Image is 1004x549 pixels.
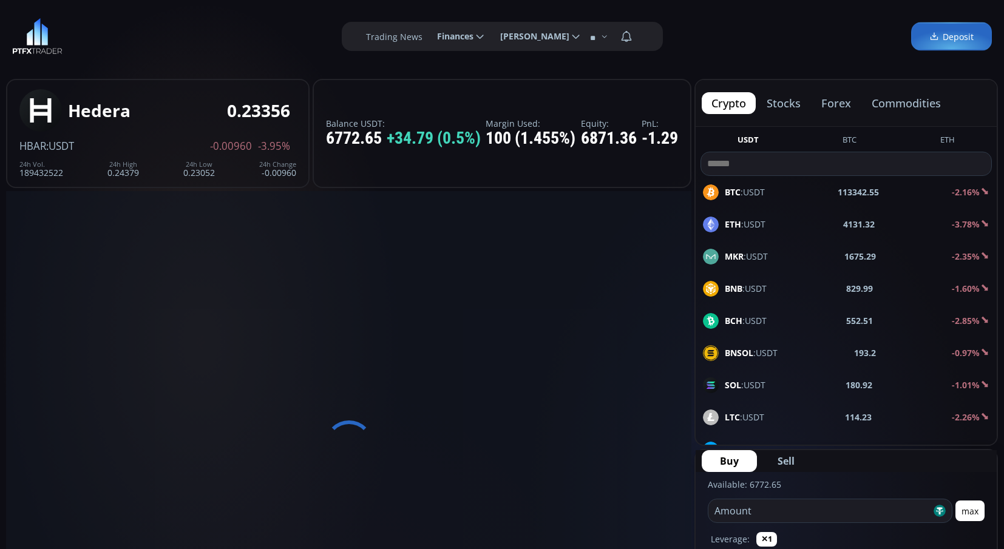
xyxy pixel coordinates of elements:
[844,250,876,263] b: 1675.29
[725,443,745,455] b: LINK
[725,411,740,423] b: LTC
[486,119,575,128] label: Margin Used:
[720,454,739,468] span: Buy
[259,161,296,168] div: 24h Change
[725,186,741,198] b: BTC
[778,454,795,468] span: Sell
[429,24,473,49] span: Finances
[911,22,992,51] a: Deposit
[952,251,980,262] b: -2.35%
[952,347,980,359] b: -0.97%
[952,283,980,294] b: -1.60%
[711,533,750,545] label: Leverage:
[19,161,63,168] div: 24h Vol.
[725,282,767,295] span: :USDT
[581,129,637,148] div: 6871.36
[843,218,875,231] b: 4131.32
[846,379,872,391] b: 180.92
[227,101,290,120] div: 0.23356
[733,134,764,149] button: USDT
[725,283,742,294] b: BNB
[955,500,985,521] button: max
[19,161,63,177] div: 189432522
[210,141,252,152] span: -0.00960
[929,30,974,43] span: Deposit
[845,411,872,423] b: 114.23
[183,161,215,177] div: 0.23052
[708,479,781,490] label: Available: 6772.65
[756,532,777,547] button: ✕1
[12,18,63,55] img: LOGO
[952,411,980,423] b: -2.26%
[702,92,756,114] button: crypto
[812,92,861,114] button: forex
[725,186,765,198] span: :USDT
[725,250,768,263] span: :USDT
[642,119,678,128] label: PnL:
[935,134,960,149] button: ETH
[107,161,139,177] div: 0.24379
[326,129,481,148] div: 6772.65
[19,139,46,153] span: HBAR
[725,218,765,231] span: :USDT
[952,186,980,198] b: -2.16%
[838,134,861,149] button: BTC
[725,379,765,391] span: :USDT
[725,347,753,359] b: BNSOL
[366,30,422,43] label: Trading News
[838,186,879,198] b: 113342.55
[387,129,481,148] span: +34.79 (0.5%)
[642,129,678,148] div: -1.29
[759,450,813,472] button: Sell
[46,139,74,153] span: :USDT
[854,346,876,359] b: 193.2
[725,218,741,230] b: ETH
[725,314,767,327] span: :USDT
[952,379,980,391] b: -1.01%
[952,218,980,230] b: -3.78%
[702,450,757,472] button: Buy
[725,315,742,326] b: BCH
[107,161,139,168] div: 24h High
[725,379,741,391] b: SOL
[862,92,951,114] button: commodities
[183,161,215,168] div: 24h Low
[259,161,296,177] div: -0.00960
[846,314,873,327] b: 552.51
[952,315,980,326] b: -2.85%
[725,346,778,359] span: :USDT
[725,443,769,456] span: :USDT
[757,92,810,114] button: stocks
[326,119,481,128] label: Balance USDT:
[492,24,569,49] span: [PERSON_NAME]
[725,411,764,423] span: :USDT
[258,141,290,152] span: -3.95%
[68,101,131,120] div: Hedera
[952,443,980,455] b: -5.20%
[725,251,744,262] b: MKR
[486,129,575,148] div: 100 (1.455%)
[581,119,637,128] label: Equity:
[850,443,872,456] b: 23.68
[846,282,873,295] b: 829.99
